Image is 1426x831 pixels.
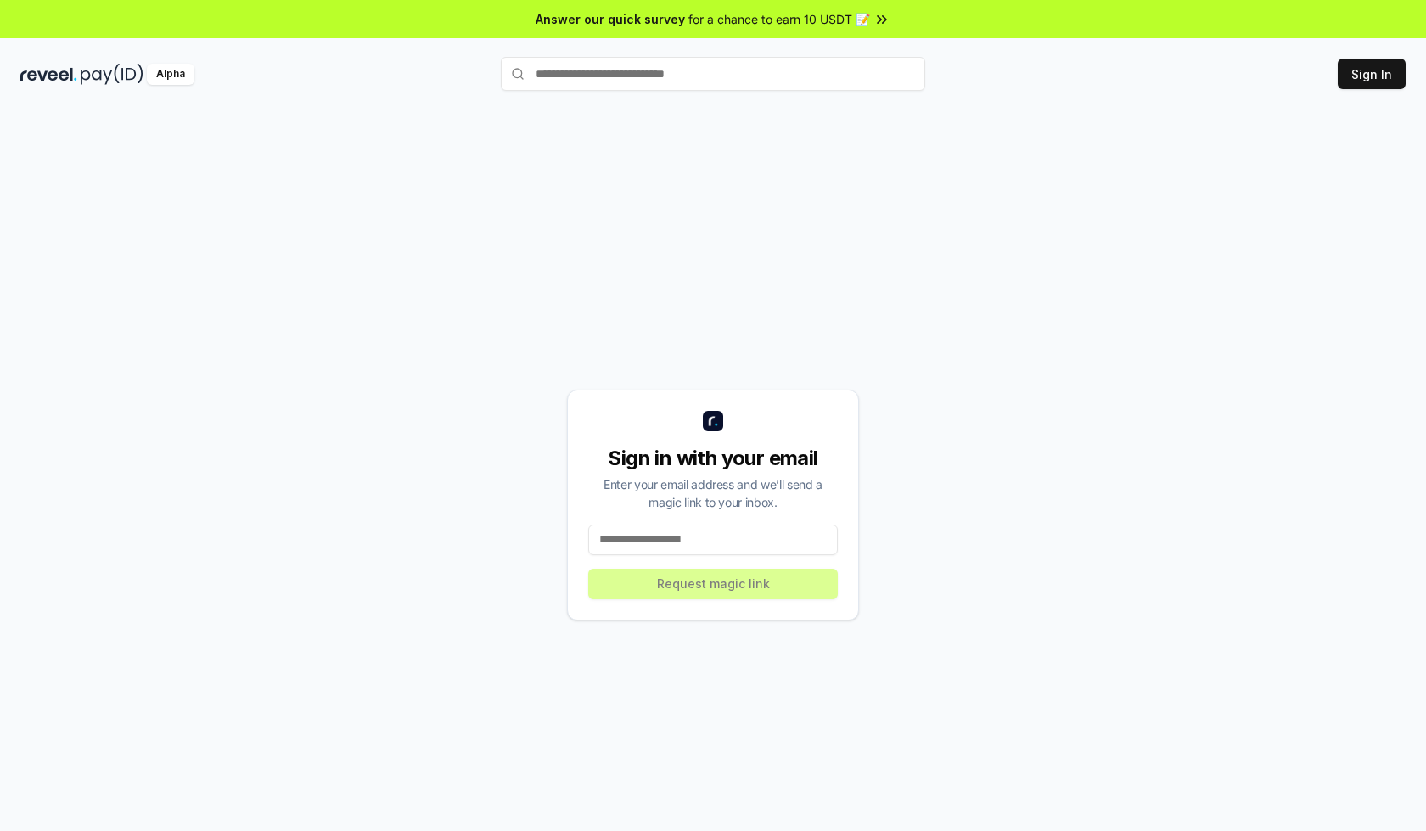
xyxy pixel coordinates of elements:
[588,475,838,511] div: Enter your email address and we’ll send a magic link to your inbox.
[688,10,870,28] span: for a chance to earn 10 USDT 📝
[588,445,838,472] div: Sign in with your email
[536,10,685,28] span: Answer our quick survey
[81,64,143,85] img: pay_id
[147,64,194,85] div: Alpha
[20,64,77,85] img: reveel_dark
[703,411,723,431] img: logo_small
[1338,59,1406,89] button: Sign In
